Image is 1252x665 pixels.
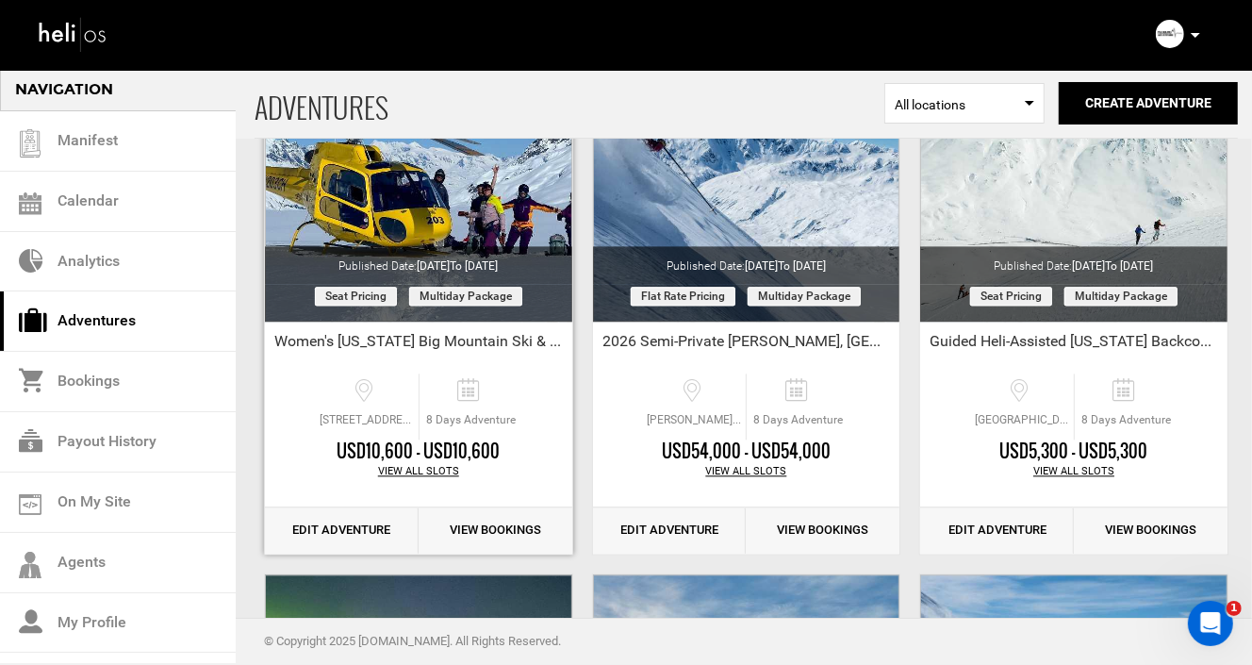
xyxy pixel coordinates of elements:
[642,412,746,428] span: [PERSON_NAME][GEOGRAPHIC_DATA], [STREET_ADDRESS][PERSON_NAME]
[970,287,1052,306] span: Seat Pricing
[16,129,44,158] img: guest-list.svg
[593,440,900,464] div: USD54,000 - USD54,000
[631,287,735,306] span: Flat Rate Pricing
[19,552,41,579] img: agents-icon.svg
[1075,412,1178,428] span: 8 Days Adventure
[1106,259,1154,273] span: to [DATE]
[1188,601,1233,646] iframe: Intercom live chat
[920,507,1074,554] a: Edit Adventure
[19,192,41,215] img: calendar.svg
[593,464,900,479] div: View All Slots
[593,331,900,359] div: 2026 Semi-Private [PERSON_NAME], [GEOGRAPHIC_DATA], [US_STATE]
[748,287,861,306] span: Multiday package
[1074,507,1227,554] a: View Bookings
[747,412,849,428] span: 8 Days Adventure
[593,507,747,554] a: Edit Adventure
[778,259,826,273] span: to [DATE]
[419,507,572,554] a: View Bookings
[265,331,572,359] div: Women's [US_STATE] Big Mountain Ski & Ride Camp 2026
[265,464,572,479] div: View All Slots
[1064,287,1178,306] span: Multiday package
[315,287,397,306] span: Seat Pricing
[895,95,1034,114] span: All locations
[420,412,522,428] span: 8 Days Adventure
[1059,82,1238,125] button: Create Adventure
[920,440,1227,464] div: USD5,300 - USD5,300
[38,13,108,55] img: heli-logo
[450,259,498,273] span: to [DATE]
[265,507,419,554] a: Edit Adventure
[1227,601,1242,616] span: 1
[970,412,1074,428] span: [GEOGRAPHIC_DATA][PERSON_NAME], [GEOGRAPHIC_DATA]
[409,287,522,306] span: Multiday package
[1156,20,1184,48] img: 2fc09df56263535bfffc428f72fcd4c8.png
[593,246,900,274] div: Published Date:
[417,259,498,273] span: [DATE]
[265,440,572,464] div: USD10,600 - USD10,600
[315,412,419,428] span: [STREET_ADDRESS][PERSON_NAME]
[745,259,826,273] span: [DATE]
[255,69,884,138] span: ADVENTURES
[746,507,899,554] a: View Bookings
[265,246,572,274] div: Published Date:
[920,331,1227,359] div: Guided Heli-Assisted [US_STATE] Backcountry Touring, [GEOGRAPHIC_DATA], [US_STATE]
[884,83,1045,124] span: Select box activate
[19,494,41,515] img: on_my_site.svg
[920,246,1227,274] div: Published Date:
[920,464,1227,479] div: View All Slots
[1073,259,1154,273] span: [DATE]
